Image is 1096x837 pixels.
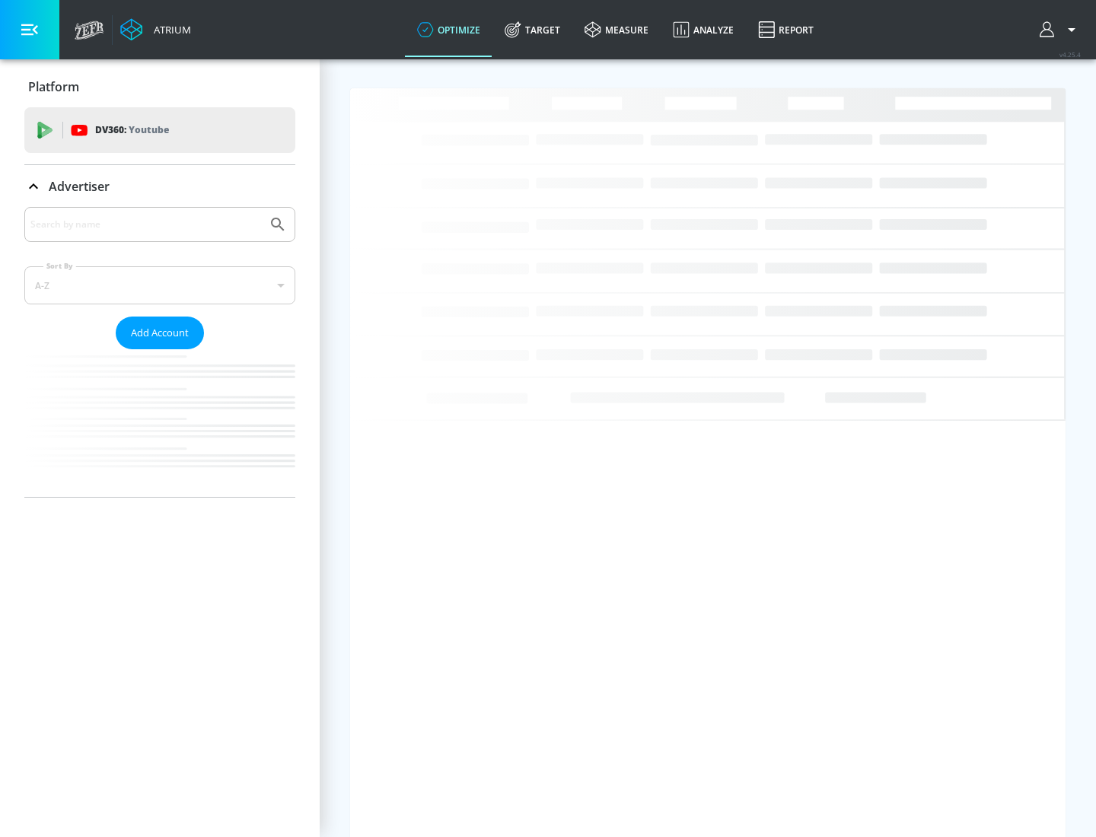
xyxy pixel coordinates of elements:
div: Advertiser [24,207,295,497]
a: Atrium [120,18,191,41]
p: Advertiser [49,178,110,195]
div: Atrium [148,23,191,37]
a: measure [572,2,661,57]
p: DV360: [95,122,169,138]
button: Add Account [116,317,204,349]
p: Youtube [129,122,169,138]
input: Search by name [30,215,261,234]
a: Target [492,2,572,57]
nav: list of Advertiser [24,349,295,497]
span: Add Account [131,324,189,342]
a: Analyze [661,2,746,57]
a: Report [746,2,826,57]
div: Platform [24,65,295,108]
div: DV360: Youtube [24,107,295,153]
div: A-Z [24,266,295,304]
label: Sort By [43,261,76,271]
a: optimize [405,2,492,57]
div: Advertiser [24,165,295,208]
p: Platform [28,78,79,95]
span: v 4.25.4 [1059,50,1081,59]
